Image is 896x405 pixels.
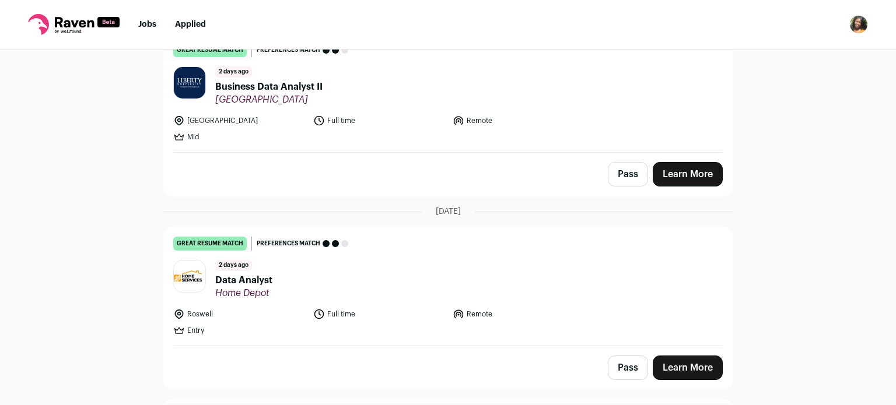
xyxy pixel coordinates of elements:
[174,260,205,292] img: b19a57a6c75b3c8b5b7ed0dac4746bee61d00479f95ee46018fec310dc2ae26e.jpg
[436,206,461,217] span: [DATE]
[215,66,252,78] span: 2 days ago
[174,67,205,98] img: 6dff08be4204b25c3898afb27ddc16bf04b2c1a08f11f926cda77c1ca864e767.png
[653,162,723,186] a: Learn More
[215,287,272,299] span: Home Depot
[173,115,306,126] li: [GEOGRAPHIC_DATA]
[215,273,272,287] span: Data Analyst
[215,80,323,94] span: Business Data Analyst II
[313,115,446,126] li: Full time
[608,355,648,380] button: Pass
[849,15,868,34] button: Open dropdown
[173,308,306,320] li: Roswell
[215,260,252,271] span: 2 days ago
[257,44,320,56] span: Preferences match
[313,308,446,320] li: Full time
[173,131,306,143] li: Mid
[164,227,732,346] a: great resume match Preferences match 2 days ago Data Analyst Home Depot Roswell Full time Remote ...
[257,238,320,249] span: Preferences match
[175,20,206,29] a: Applied
[173,43,247,57] div: great resume match
[653,355,723,380] a: Learn More
[453,308,586,320] li: Remote
[138,20,156,29] a: Jobs
[453,115,586,126] li: Remote
[173,325,306,336] li: Entry
[173,237,247,251] div: great resume match
[849,15,868,34] img: 17173030-medium_jpg
[215,94,323,105] span: [GEOGRAPHIC_DATA]
[164,34,732,152] a: great resume match Preferences match 2 days ago Business Data Analyst II [GEOGRAPHIC_DATA] [GEOGR...
[608,162,648,186] button: Pass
